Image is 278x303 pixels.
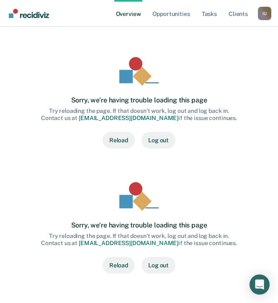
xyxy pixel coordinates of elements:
button: Log out [142,257,175,274]
a: [EMAIL_ADDRESS][DOMAIN_NAME] [79,115,178,121]
div: Try reloading the page. If that doesn’t work, log out and log back in. Contact us at if the issue... [41,107,237,122]
button: Log out [142,132,175,149]
button: Profile dropdown button [258,7,271,20]
div: Sorry, we’re having trouble loading this page [71,221,207,229]
button: Reload [103,132,135,149]
img: Recidiviz [9,9,49,18]
div: Try reloading the page. If that doesn’t work, log out and log back in. Contact us at if the issue... [41,232,237,247]
div: I U [258,7,271,20]
a: [EMAIL_ADDRESS][DOMAIN_NAME] [79,240,178,246]
div: Sorry, we’re having trouble loading this page [71,96,207,104]
button: Reload [103,257,135,274]
div: Open Intercom Messenger [250,274,270,295]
